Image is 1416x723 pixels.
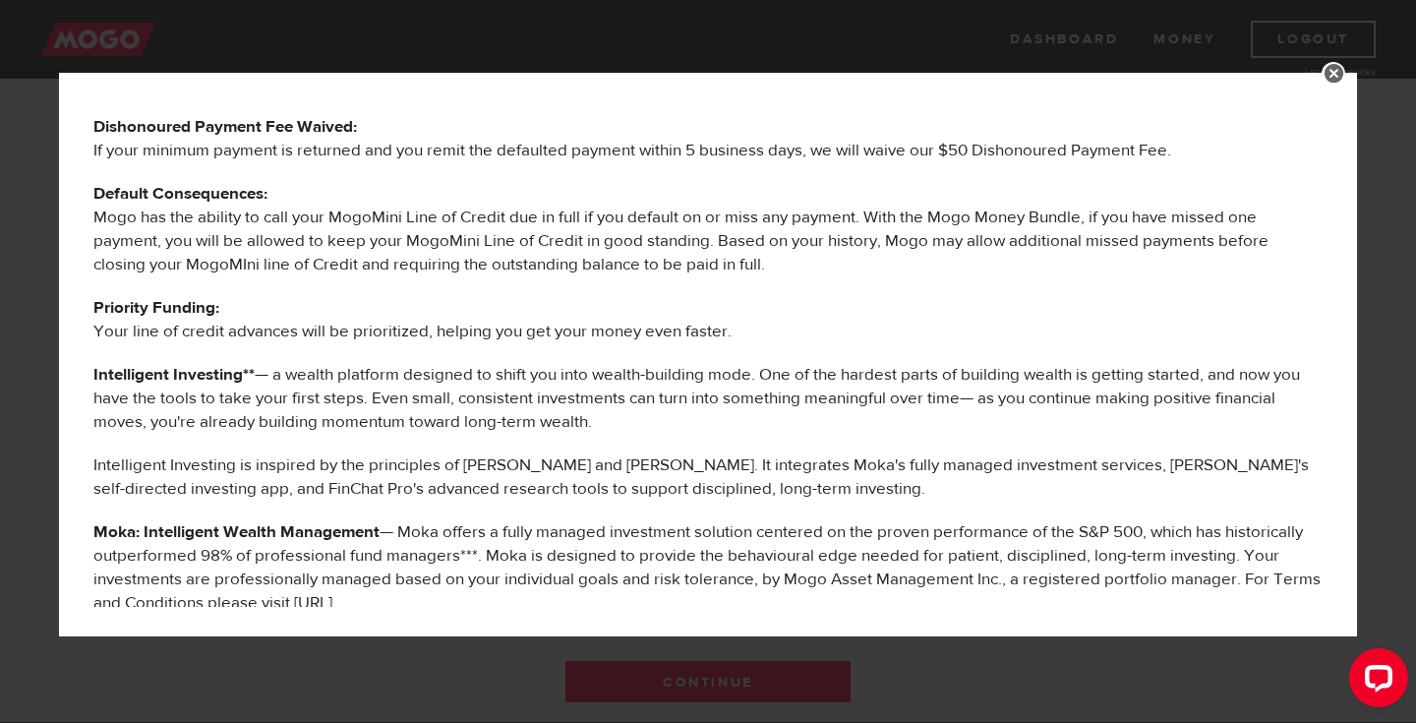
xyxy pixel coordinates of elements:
[93,453,1323,501] p: Intelligent Investing is inspired by the principles of [PERSON_NAME] and [PERSON_NAME]. It integr...
[93,363,1323,434] p: — a wealth platform designed to shift you into wealth-building mode. One of the hardest parts of ...
[93,183,267,205] b: Default Consequences:
[93,115,1323,162] p: If your minimum payment is returned and you remit the defaulted payment within 5 business days, w...
[93,521,380,543] b: Moka: Intelligent Wealth Management
[93,520,1323,615] p: — Moka offers a fully managed investment solution centered on the proven performance of the S&P 5...
[93,297,219,319] b: Priority Funding:
[93,296,1323,343] p: Your line of credit advances will be prioritized, helping you get your money even faster.
[93,364,255,386] b: Intelligent Investing**
[1333,640,1416,723] iframe: LiveChat chat widget
[93,116,357,138] b: Dishonoured Payment Fee Waived:
[93,182,1323,276] p: Mogo has the ability to call your MogoMini Line of Credit due in full if you default on or miss a...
